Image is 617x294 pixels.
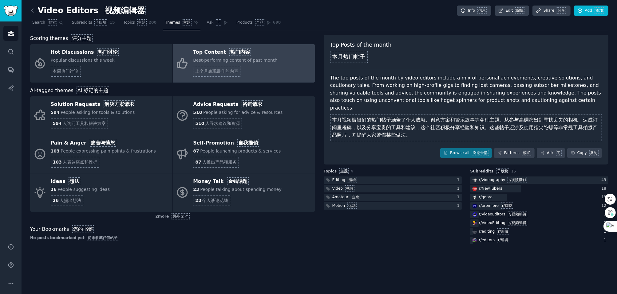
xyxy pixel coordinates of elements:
[595,8,603,13] font: 添加
[256,20,263,25] font: 产品
[51,138,156,148] div: Pain & Anger
[61,110,135,115] span: People asking for tools & solutions
[203,110,283,115] span: People asking for advice & resources
[479,229,509,234] div: r/ editing
[457,6,491,16] a: Info 信息
[51,58,115,74] span: Popular discussions this week
[495,6,529,16] a: Edit 编辑
[202,198,228,203] span: 个人谈论花钱
[30,87,109,95] span: AI-tagged themes
[324,194,462,201] a: Amateur 业余1
[457,177,462,183] div: 1
[149,20,157,25] span: 200
[498,238,508,242] font: r/编辑
[109,20,115,25] span: 15
[205,121,240,126] span: 人寻求建议和资源
[51,149,60,153] span: 103
[30,96,172,135] a: Solution Requests 解决方案请求594People asking for tools & solutions594人询问工具和解决方案
[184,20,191,25] font: 主题
[217,20,220,25] font: 问
[332,177,357,183] div: Editing
[601,186,608,191] div: 18
[351,169,353,173] span: 4
[195,160,201,164] span: 87
[340,169,348,173] font: 主题
[479,177,527,183] div: r/ videography
[124,20,147,25] span: Topics
[478,8,486,13] font: 信息
[473,195,477,199] img: gopro
[30,226,94,233] span: Your Bookmarks
[558,8,565,13] font: 分享
[4,6,18,16] img: GummySearch logo
[470,169,509,174] span: Subreddits
[105,101,134,107] font: 解决方案请求
[273,20,281,25] span: 698
[193,100,283,110] div: Advice Requests
[330,41,392,65] span: Top Posts of the month
[332,186,354,191] div: Video
[457,186,462,191] div: 1
[228,178,248,184] font: 金钱话题
[604,220,608,226] div: 3
[440,148,492,158] a: Browse all 浏览全部
[532,6,571,16] a: Share 分享
[49,20,56,25] font: 搜索
[98,49,118,55] font: 热门讨论
[193,149,199,153] span: 87
[324,185,462,193] a: Video 视频1
[479,238,509,243] div: r/ editors
[207,20,222,25] span: Ask
[330,74,602,144] div: The top posts of the month by video editors include a mix of personal achievements, creative solu...
[105,6,145,15] font: 视频编辑器
[95,20,106,25] font: 子版块
[88,236,117,240] font: 尚未收藏任何帖子
[91,140,115,146] font: 痛苦与愤怒
[516,8,524,13] font: 编辑
[470,194,608,201] a: gopror/gopro13
[332,203,357,209] div: Motion
[479,220,527,226] div: r/ VideoEditing
[72,35,92,41] font: 评分主题
[601,203,608,209] div: 12
[51,48,119,57] div: Hot Discussions
[138,20,146,25] font: 主题
[202,160,237,164] span: 人推出产品和服务
[497,169,508,173] font: 子版块
[193,187,199,192] span: 23
[30,35,93,42] span: Scoring themes
[193,177,282,187] div: Money Talk
[590,151,598,155] font: 复制
[173,173,315,212] a: Money Talk 金钱话题23People talking about spending money23个人谈论花钱
[53,160,62,164] span: 103
[324,169,349,174] span: Topics
[473,204,477,208] img: premiere
[193,48,277,57] div: Top Content
[193,58,277,74] span: Best-performing content of past month
[236,20,264,25] span: Products
[470,176,608,184] a: videographyr/videography r/视频摄影49
[51,177,110,187] div: Ideas
[324,202,462,210] a: Motion 运动1
[604,238,608,243] div: 1
[479,186,502,191] div: r/ NewTubers
[173,135,315,173] a: Self-Promotion 自我推销87People launching products & services87人推出产品和服务
[574,6,608,16] a: Add 添加
[498,229,508,234] font: r/编辑
[470,228,608,236] a: r/editing r/编辑1
[30,18,65,30] a: Search 搜索
[479,195,492,200] div: r/ gopro
[173,96,315,135] a: Advice Requests 咨询请求510People asking for advice & resources510人寻求建议和资源
[479,203,513,209] div: r/ premiere
[473,221,477,225] img: VideoEditing
[195,198,201,203] span: 23
[473,178,477,182] img: videography
[349,178,356,182] font: 编辑
[470,237,608,244] a: editorsr/editors r/编辑1
[523,151,530,155] font: 模式
[163,18,200,30] a: Themes 主题
[200,187,282,192] span: People talking about spending money
[172,214,189,219] font: 另外 2 个
[352,195,359,199] font: 业余
[53,121,62,126] span: 594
